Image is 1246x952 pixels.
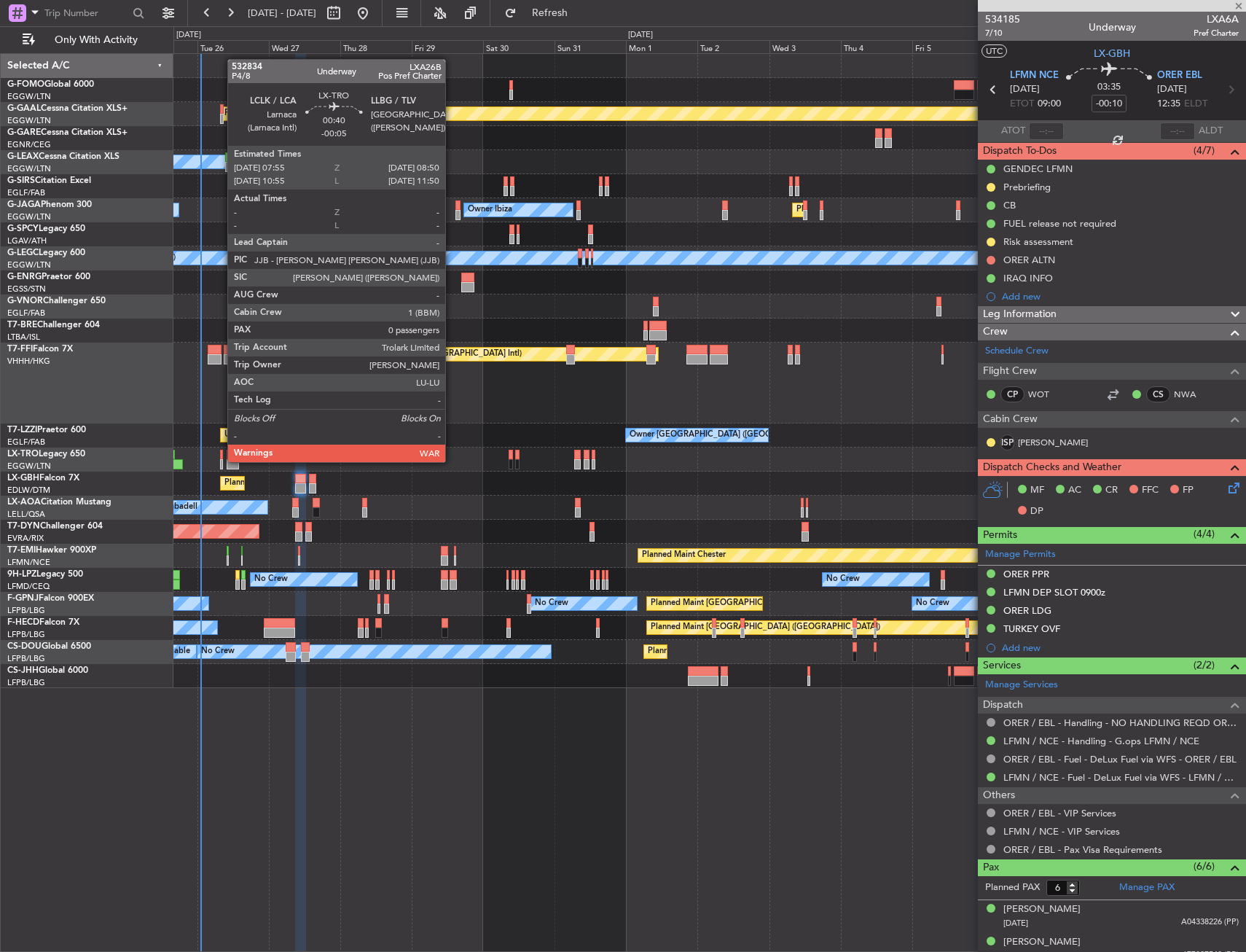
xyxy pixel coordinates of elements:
[626,40,697,53] div: Mon 1
[7,642,42,651] span: CS-DOU
[1003,825,1120,838] a: LFMN / NCE - VIP Services
[7,284,46,294] a: EGSS/STN
[1003,217,1116,230] div: FUEL release not required
[7,653,45,664] a: LFPB/LBG
[7,139,51,150] a: EGNR/CEG
[1003,735,1199,747] a: LFMN / NCE - Handling - G.ops LFMN / NCE
[7,235,47,246] a: LGAV/ATH
[7,332,40,343] a: LTBA/ISL
[983,324,1008,340] span: Crew
[826,569,860,590] div: No Crew
[1194,859,1215,874] span: (6/6)
[1003,568,1049,580] div: ORER PPR
[1003,604,1051,617] div: ORER LDG
[1089,20,1136,35] div: Underway
[1003,199,1016,211] div: CB
[7,356,50,367] a: VHHH/HKG
[1003,902,1081,917] div: [PERSON_NAME]
[7,666,88,675] a: CS-JHHGlobal 6000
[7,618,39,627] span: F-HECD
[224,103,320,125] div: Planned Maint Dusseldorf
[7,225,39,233] span: G-SPCY
[7,176,35,185] span: G-SIRS
[7,594,39,603] span: F-GPNJ
[7,509,45,520] a: LELL/QSA
[7,80,94,89] a: G-FOMOGlobal 6000
[1002,290,1239,303] div: Add new
[7,570,83,579] a: 9H-LPZLegacy 500
[1003,254,1055,266] div: ORER ALTN
[1174,388,1207,401] a: NWA
[7,642,91,651] a: CS-DOUGlobal 6500
[498,1,585,25] button: Refresh
[981,44,1007,58] button: UTC
[642,545,726,566] div: Planned Maint Chester
[1183,483,1194,498] span: FP
[7,546,96,555] a: T7-EMIHawker 900XP
[1003,235,1073,248] div: Risk assessment
[1194,12,1239,27] span: LXA6A
[1157,82,1187,97] span: [DATE]
[7,211,51,222] a: EGGW/LTN
[7,450,85,459] a: LX-TROLegacy 650
[983,306,1057,323] span: Leg Information
[1003,807,1116,819] a: ORER / EBL - VIP Services
[1003,935,1081,950] div: [PERSON_NAME]
[38,35,154,45] span: Only With Activity
[7,321,37,329] span: T7-BRE
[176,29,201,42] div: [DATE]
[1003,843,1162,856] a: ORER / EBL - Pax Visa Requirements
[7,426,37,434] span: T7-LZZI
[7,104,41,113] span: G-GAAL
[985,344,1049,359] a: Schedule Crew
[7,200,92,209] a: G-JAGAPhenom 300
[983,527,1017,544] span: Permits
[7,426,86,434] a: T7-LZZIPraetor 600
[1142,483,1159,498] span: FFC
[983,411,1038,428] span: Cabin Crew
[7,249,85,257] a: G-LEGCLegacy 600
[985,27,1020,39] span: 7/10
[916,593,949,614] div: No Crew
[912,40,984,53] div: Fri 5
[1030,504,1043,519] span: DP
[7,163,51,174] a: EGGW/LTN
[7,677,45,688] a: LFPB/LBG
[983,363,1037,380] span: Flight Crew
[7,225,85,233] a: G-SPCYLegacy 650
[1184,97,1207,112] span: ELDT
[520,8,581,18] span: Refresh
[1097,80,1121,95] span: 03:35
[201,641,235,663] div: No Crew
[841,40,912,53] div: Thu 4
[7,474,79,483] a: LX-GBHFalcon 7X
[1010,69,1059,83] span: LFMN NCE
[7,629,45,640] a: LFPB/LBG
[1157,97,1180,112] span: 12:35
[7,474,39,483] span: LX-GBH
[7,321,100,329] a: T7-BREChallenger 604
[7,570,36,579] span: 9H-LPZ
[7,308,45,319] a: EGLF/FAB
[7,557,50,568] a: LFMN/NCE
[1003,272,1053,284] div: IRAQ INFO
[7,104,128,113] a: G-GAALCessna Citation XLS+
[7,618,79,627] a: F-HECDFalcon 7X
[7,297,106,305] a: G-VNORChallenger 650
[224,472,387,494] div: Planned Maint Nice ([GEOGRAPHIC_DATA])
[7,498,111,507] a: LX-AOACitation Mustang
[983,697,1023,714] span: Dispatch
[697,40,769,53] div: Tue 2
[412,40,483,53] div: Fri 29
[7,187,45,198] a: EGLF/FAB
[796,199,1026,221] div: Planned Maint [GEOGRAPHIC_DATA] ([GEOGRAPHIC_DATA])
[1003,717,1239,729] a: ORER / EBL - Handling - NO HANDLING REQD ORER/EBL
[1003,163,1073,175] div: GENDEC LFMN
[1030,483,1044,498] span: MF
[254,569,288,590] div: No Crew
[7,273,90,281] a: G-ENRGPraetor 600
[7,115,51,126] a: EGGW/LTN
[7,297,43,305] span: G-VNOR
[7,485,50,496] a: EDLW/DTM
[483,40,555,53] div: Sat 30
